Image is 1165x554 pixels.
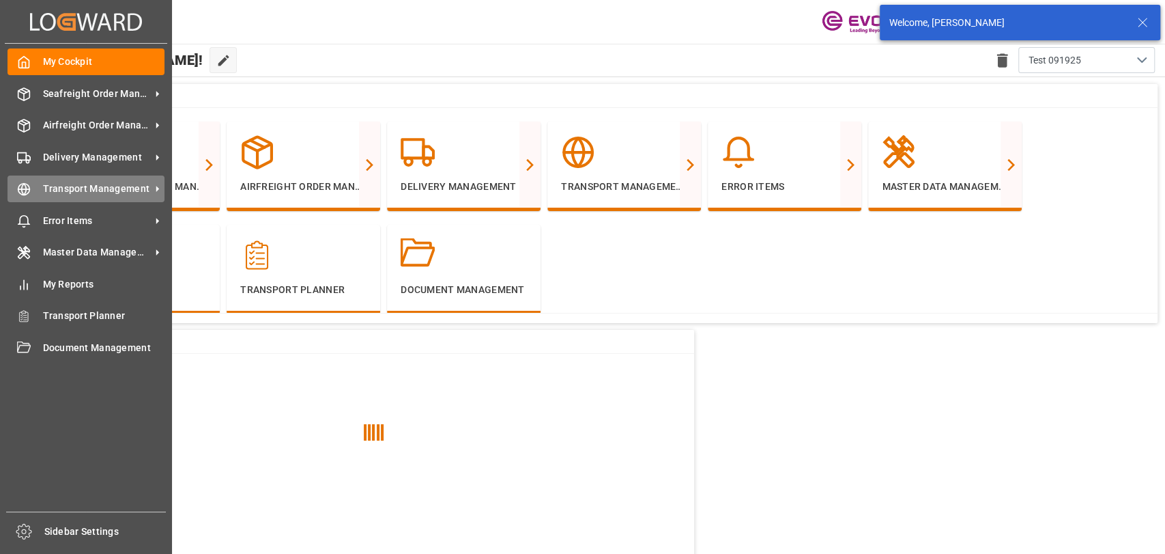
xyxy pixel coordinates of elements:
span: Delivery Management [43,150,151,165]
span: Transport Management [43,182,151,196]
p: Transport Management [561,180,687,194]
a: My Reports [8,271,164,297]
a: My Cockpit [8,49,164,75]
img: Evonik-brand-mark-Deep-Purple-RGB.jpeg_1700498283.jpeg [822,10,910,34]
span: Sidebar Settings [44,525,167,539]
div: Welcome, [PERSON_NAME] [889,16,1124,30]
p: Error Items [721,180,848,194]
p: Document Management [401,283,527,297]
span: Airfreight Order Management [43,118,151,133]
span: Test 091925 [1029,53,1081,68]
span: My Cockpit [43,55,165,69]
span: My Reports [43,277,165,292]
p: Transport Planner [240,283,366,297]
p: Delivery Management [401,180,527,194]
a: Transport Planner [8,303,164,329]
span: Transport Planner [43,309,165,323]
span: Master Data Management [43,245,151,260]
a: Document Management [8,334,164,361]
span: Document Management [43,341,165,355]
p: Airfreight Order Management [240,180,366,194]
button: open menu [1018,47,1155,73]
span: Error Items [43,214,151,228]
p: Master Data Management [882,180,1008,194]
span: Seafreight Order Management [43,87,151,101]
